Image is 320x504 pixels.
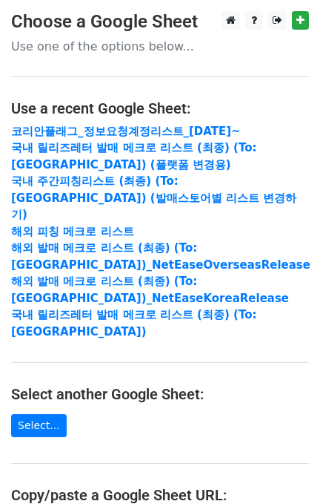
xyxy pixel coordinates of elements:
[11,125,241,138] a: 코리안플래그_정보요청계정리스트_[DATE]~
[11,308,256,338] a: 국내 릴리즈레터 발매 메크로 리스트 (최종) (To:[GEOGRAPHIC_DATA])
[11,39,309,54] p: Use one of the options below...
[11,174,296,221] a: 국내 주간피칭리스트 (최종) (To:[GEOGRAPHIC_DATA]) (발매스토어별 리스트 변경하기)
[11,225,134,238] a: 해외 피칭 메크로 리스트
[11,11,309,33] h3: Choose a Google Sheet
[11,414,67,437] a: Select...
[11,241,310,272] a: 해외 발매 메크로 리스트 (최종) (To: [GEOGRAPHIC_DATA])_NetEaseOverseasRelease
[11,141,256,171] a: 국내 릴리즈레터 발매 메크로 리스트 (최종) (To:[GEOGRAPHIC_DATA]) (플랫폼 변경용)
[11,486,309,504] h4: Copy/paste a Google Sheet URL:
[11,99,309,117] h4: Use a recent Google Sheet:
[11,275,289,305] a: 해외 발매 메크로 리스트 (최종) (To: [GEOGRAPHIC_DATA])_NetEaseKoreaRelease
[11,385,309,403] h4: Select another Google Sheet:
